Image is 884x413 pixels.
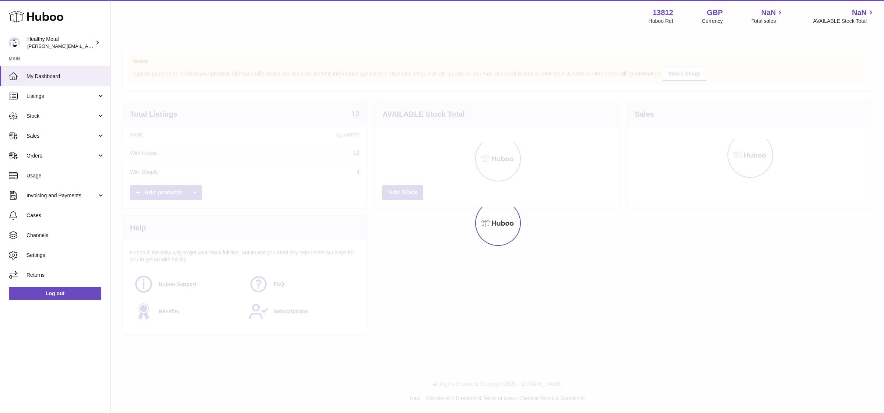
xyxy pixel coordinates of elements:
[27,152,97,159] span: Orders
[813,8,875,25] a: NaN AVAILABLE Stock Total
[27,36,94,50] div: Healthy Metal
[707,8,723,18] strong: GBP
[751,18,784,25] span: Total sales
[27,252,105,259] span: Settings
[27,192,97,199] span: Invoicing and Payments
[27,272,105,279] span: Returns
[852,8,867,18] span: NaN
[761,8,776,18] span: NaN
[813,18,875,25] span: AVAILABLE Stock Total
[702,18,723,25] div: Currency
[27,43,148,49] span: [PERSON_NAME][EMAIL_ADDRESS][DOMAIN_NAME]
[27,232,105,239] span: Channels
[649,18,673,25] div: Huboo Ref
[751,8,784,25] a: NaN Total sales
[9,287,101,300] a: Log out
[27,113,97,120] span: Stock
[27,212,105,219] span: Cases
[9,37,20,48] img: jose@healthy-metal.com
[27,133,97,140] span: Sales
[653,8,673,18] strong: 13812
[27,93,97,100] span: Listings
[27,172,105,179] span: Usage
[27,73,105,80] span: My Dashboard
